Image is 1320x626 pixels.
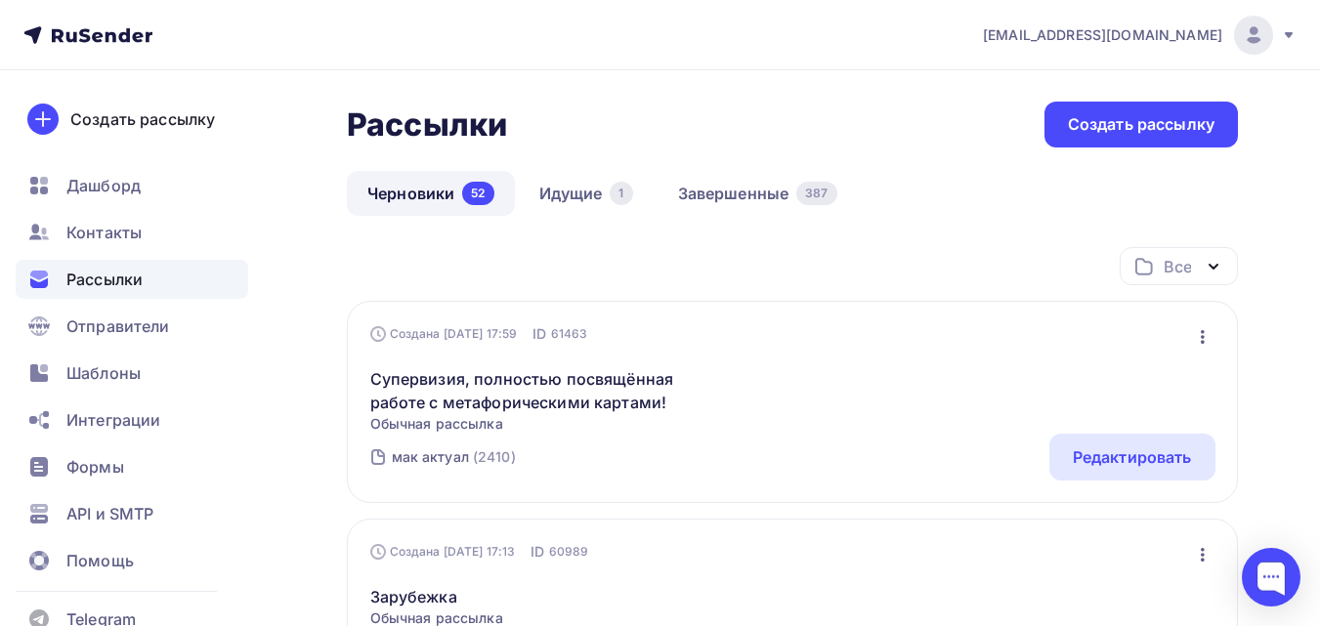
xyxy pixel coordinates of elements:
span: Помощь [66,549,134,572]
div: Создать рассылку [70,107,215,131]
a: Шаблоны [16,354,248,393]
span: Контакты [66,221,142,244]
div: Создать рассылку [1068,113,1214,136]
a: [EMAIL_ADDRESS][DOMAIN_NAME] [983,16,1297,55]
div: мак актуал [392,447,469,467]
a: Рассылки [16,260,248,299]
div: Редактировать [1073,445,1192,469]
a: Завершенные387 [658,171,858,216]
a: Черновики52 [347,171,515,216]
div: 52 [462,182,493,205]
span: ID [532,324,546,344]
a: Отправители [16,307,248,346]
span: 61463 [551,324,588,344]
a: Идущие1 [519,171,654,216]
span: Шаблоны [66,361,141,385]
div: Создана [DATE] 17:13 [370,544,516,560]
span: Рассылки [66,268,143,291]
div: (2410) [473,447,516,467]
div: Все [1164,255,1191,278]
span: [EMAIL_ADDRESS][DOMAIN_NAME] [983,25,1222,45]
span: ID [531,542,544,562]
a: Супервизия, полностью посвящённая работе с метафорическими картами! [370,367,705,414]
div: 387 [796,182,836,205]
span: 60989 [549,542,589,562]
a: Дашборд [16,166,248,205]
div: 1 [610,182,632,205]
button: Все [1120,247,1238,285]
span: Обычная рассылка [370,414,705,434]
span: API и SMTP [66,502,153,525]
span: Дашборд [66,174,141,197]
span: Интеграции [66,408,160,432]
h2: Рассылки [347,105,507,145]
a: Контакты [16,213,248,252]
a: мак актуал (2410) [390,441,518,473]
span: Формы [66,455,124,479]
div: Создана [DATE] 17:59 [370,326,518,342]
a: Зарубежка [370,585,503,608]
span: Отправители [66,314,170,338]
a: Формы [16,447,248,486]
